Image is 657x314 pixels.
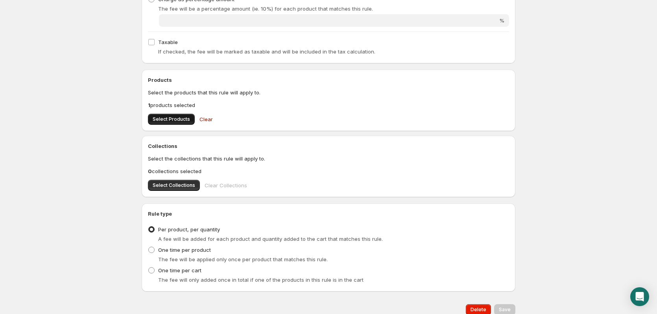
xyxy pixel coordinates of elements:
[158,5,509,13] p: The fee will be a percentage amount (ie. 10%) for each product that matches this rule.
[148,76,509,84] h2: Products
[471,307,486,313] span: Delete
[195,111,218,127] button: Clear
[158,226,220,233] span: Per product, per quantity
[630,287,649,306] div: Open Intercom Messenger
[148,168,152,174] b: 0
[158,48,375,55] span: If checked, the fee will be marked as taxable and will be included in the tax calculation.
[148,155,509,163] p: Select the collections that this rule will apply to.
[158,256,328,262] span: The fee will be applied only once per product that matches this rule.
[148,89,509,96] p: Select the products that this rule will apply to.
[148,180,200,191] button: Select Collections
[148,210,509,218] h2: Rule type
[158,39,178,45] span: Taxable
[158,236,383,242] span: A fee will be added for each product and quantity added to the cart that matches this rule.
[153,182,195,188] span: Select Collections
[158,247,211,253] span: One time per product
[499,17,504,24] span: %
[148,114,195,125] button: Select Products
[148,167,509,175] p: collections selected
[153,116,190,122] span: Select Products
[199,115,213,123] span: Clear
[148,102,150,108] b: 1
[148,142,509,150] h2: Collections
[148,101,509,109] p: products selected
[158,267,201,273] span: One time per cart
[158,277,364,283] span: The fee will only added once in total if one of the products in this rule is in the cart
